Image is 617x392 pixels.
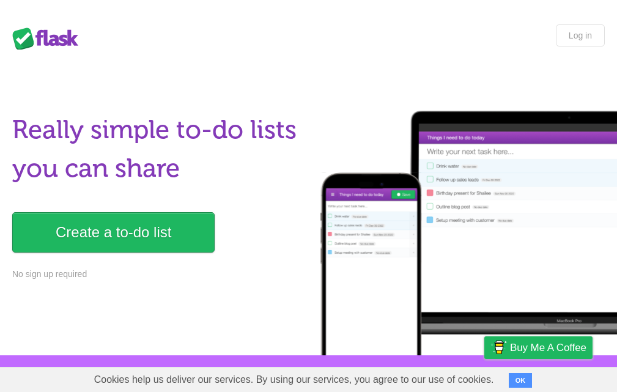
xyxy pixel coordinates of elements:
[510,337,586,358] span: Buy me a coffee
[12,212,215,253] a: Create a to-do list
[12,28,86,50] div: Flask Lists
[556,24,605,46] a: Log in
[490,337,507,358] img: Buy me a coffee
[484,336,593,359] a: Buy me a coffee
[509,373,533,388] button: OK
[12,268,302,281] p: No sign up required
[12,111,302,188] h1: Really simple to-do lists you can share
[82,368,506,392] span: Cookies help us deliver our services. By using our services, you agree to our use of cookies.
